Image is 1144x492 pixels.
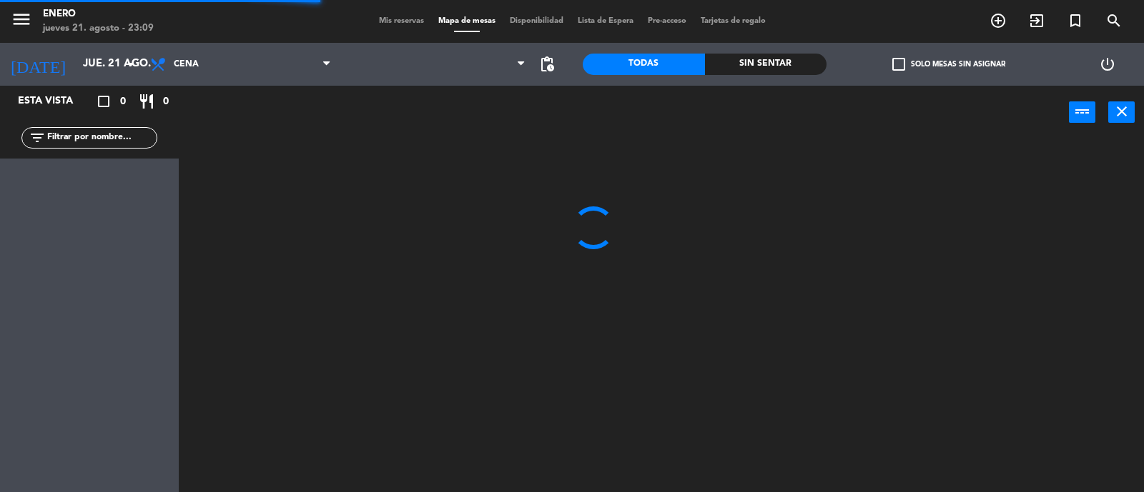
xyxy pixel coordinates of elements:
div: jueves 21. agosto - 23:09 [43,21,154,36]
i: exit_to_app [1028,12,1045,29]
span: Pre-acceso [641,17,694,25]
span: Tarjetas de regalo [694,17,773,25]
label: Solo mesas sin asignar [892,58,1005,71]
i: arrow_drop_down [122,56,139,73]
i: restaurant [138,93,155,110]
span: Mapa de mesas [431,17,503,25]
i: turned_in_not [1067,12,1084,29]
i: close [1113,103,1130,120]
span: pending_actions [538,56,556,73]
div: Enero [43,7,154,21]
button: close [1108,101,1135,123]
i: search [1105,12,1123,29]
button: menu [11,9,32,35]
input: Filtrar por nombre... [46,130,157,146]
i: filter_list [29,129,46,146]
span: Cena [174,59,199,69]
span: Lista de Espera [571,17,641,25]
i: add_circle_outline [990,12,1007,29]
span: 0 [163,94,169,110]
span: check_box_outline_blank [892,58,905,71]
span: Mis reservas [372,17,431,25]
div: Sin sentar [705,54,827,75]
div: Todas [583,54,705,75]
i: power_input [1074,103,1091,120]
i: menu [11,9,32,30]
button: power_input [1069,101,1095,123]
span: 0 [120,94,126,110]
i: power_settings_new [1099,56,1116,73]
div: Esta vista [7,93,103,110]
i: crop_square [95,93,112,110]
span: Disponibilidad [503,17,571,25]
